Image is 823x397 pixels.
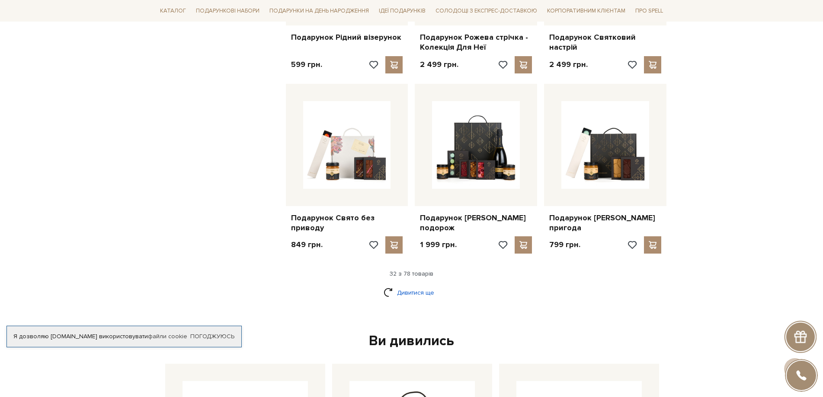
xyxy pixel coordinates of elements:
[190,333,234,340] a: Погоджуюсь
[375,4,429,18] span: Ідеї подарунків
[420,32,532,53] a: Подарунок Рожева стрічка - Колекція Для Неї
[420,60,458,70] p: 2 499 грн.
[291,60,322,70] p: 599 грн.
[420,213,532,233] a: Подарунок [PERSON_NAME] подорож
[291,213,403,233] a: Подарунок Свято без приводу
[549,60,588,70] p: 2 499 грн.
[291,240,323,250] p: 849 грн.
[7,333,241,340] div: Я дозволяю [DOMAIN_NAME] використовувати
[632,4,666,18] span: Про Spell
[544,3,629,18] a: Корпоративним клієнтам
[162,332,662,350] div: Ви дивились
[420,240,457,250] p: 1 999 грн.
[549,213,661,233] a: Подарунок [PERSON_NAME] пригода
[157,4,189,18] span: Каталог
[192,4,263,18] span: Подарункові набори
[384,285,440,300] a: Дивитися ще
[153,270,670,278] div: 32 з 78 товарів
[432,3,541,18] a: Солодощі з експрес-доставкою
[549,32,661,53] a: Подарунок Святковий настрій
[148,333,187,340] a: файли cookie
[549,240,580,250] p: 799 грн.
[266,4,372,18] span: Подарунки на День народження
[291,32,403,42] a: Подарунок Рідний візерунок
